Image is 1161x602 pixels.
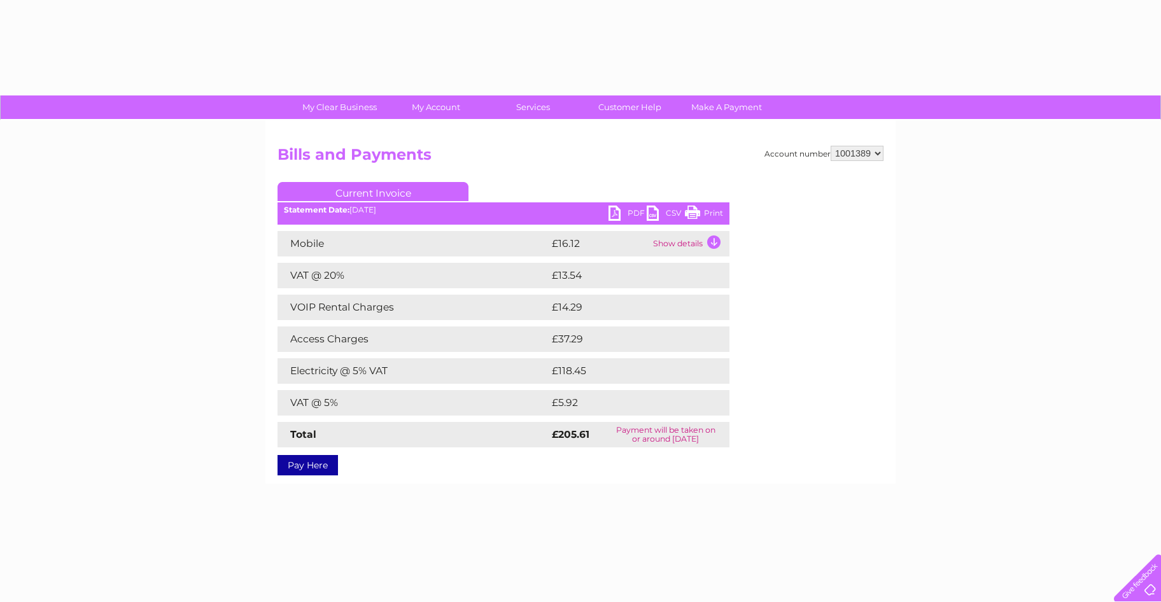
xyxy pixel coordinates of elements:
td: VAT @ 20% [278,263,549,288]
td: VOIP Rental Charges [278,295,549,320]
div: Account number [764,146,883,161]
td: VAT @ 5% [278,390,549,416]
td: Mobile [278,231,549,256]
h2: Bills and Payments [278,146,883,170]
td: Payment will be taken on or around [DATE] [602,422,729,447]
td: Show details [650,231,729,256]
td: £16.12 [549,231,650,256]
a: Make A Payment [674,95,779,119]
td: £37.29 [549,326,703,352]
a: Print [685,206,723,224]
a: Services [481,95,586,119]
strong: Total [290,428,316,440]
a: CSV [647,206,685,224]
a: PDF [609,206,647,224]
td: £5.92 [549,390,700,416]
a: Customer Help [577,95,682,119]
td: £118.45 [549,358,705,384]
div: [DATE] [278,206,729,214]
td: Electricity @ 5% VAT [278,358,549,384]
td: Access Charges [278,326,549,352]
td: £14.29 [549,295,703,320]
a: My Clear Business [287,95,392,119]
a: Current Invoice [278,182,468,201]
b: Statement Date: [284,205,349,214]
td: £13.54 [549,263,703,288]
a: My Account [384,95,489,119]
strong: £205.61 [552,428,589,440]
a: Pay Here [278,455,338,475]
